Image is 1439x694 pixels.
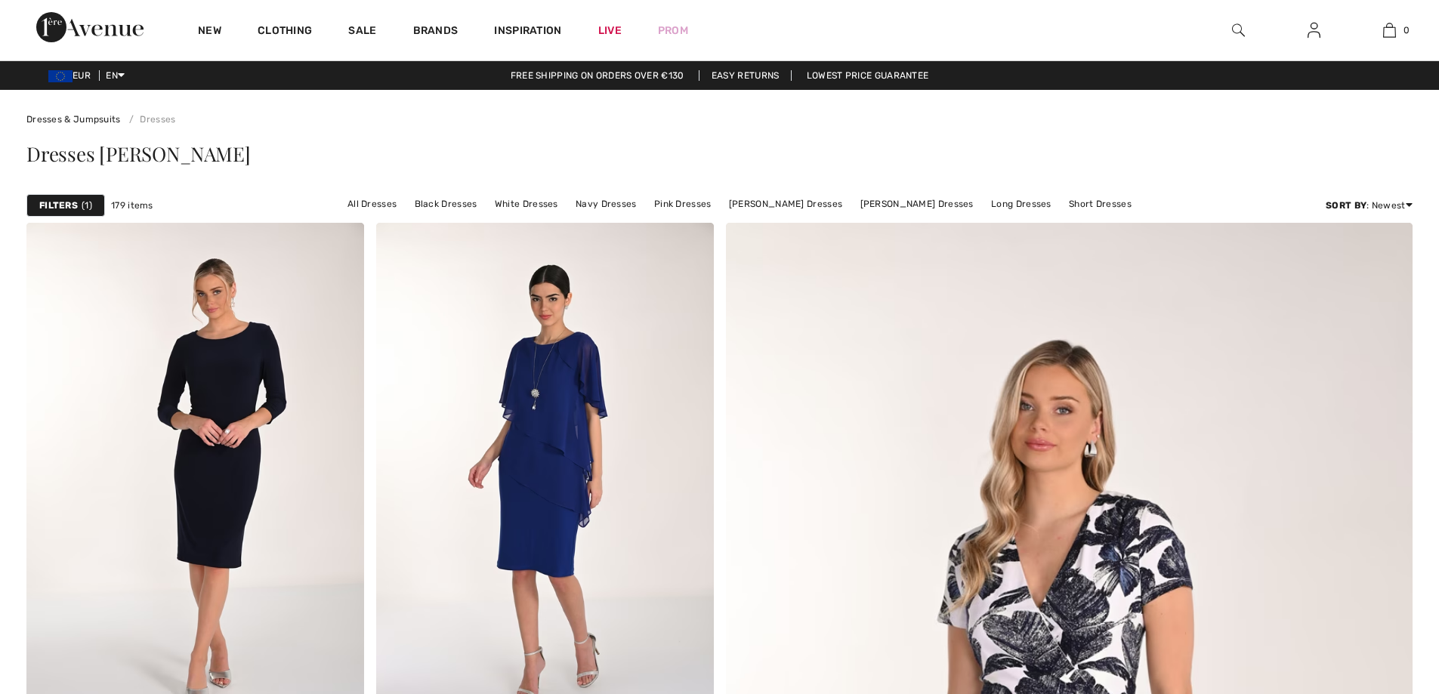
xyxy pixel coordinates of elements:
a: Navy Dresses [568,194,644,214]
span: Dresses [PERSON_NAME] [26,140,250,167]
span: EUR [48,70,97,81]
span: Inspiration [494,24,561,40]
span: 0 [1403,23,1410,37]
img: search the website [1232,21,1245,39]
a: Prom [658,23,688,39]
div: : Newest [1326,199,1413,212]
a: Lowest Price Guarantee [795,70,941,81]
a: Pink Dresses [647,194,719,214]
a: Black Dresses [407,194,485,214]
img: 1ère Avenue [36,12,144,42]
a: Easy Returns [699,70,792,81]
a: New [198,24,221,40]
a: Live [598,23,622,39]
a: [PERSON_NAME] Dresses [721,194,850,214]
a: All Dresses [340,194,404,214]
a: [PERSON_NAME] Dresses [853,194,981,214]
a: Sign In [1295,21,1332,40]
a: Clothing [258,24,312,40]
strong: Sort By [1326,200,1366,211]
a: Dresses & Jumpsuits [26,114,121,125]
a: Brands [413,24,459,40]
img: Euro [48,70,73,82]
strong: Filters [39,199,78,212]
span: EN [106,70,125,81]
img: My Bag [1383,21,1396,39]
span: 1 [82,199,92,212]
a: Short Dresses [1061,194,1139,214]
a: 0 [1352,21,1426,39]
a: Long Dresses [984,194,1059,214]
a: White Dresses [487,194,566,214]
a: Free shipping on orders over €130 [499,70,696,81]
a: Dresses [123,114,175,125]
span: 179 items [111,199,153,212]
a: Sale [348,24,376,40]
img: My Info [1308,21,1320,39]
